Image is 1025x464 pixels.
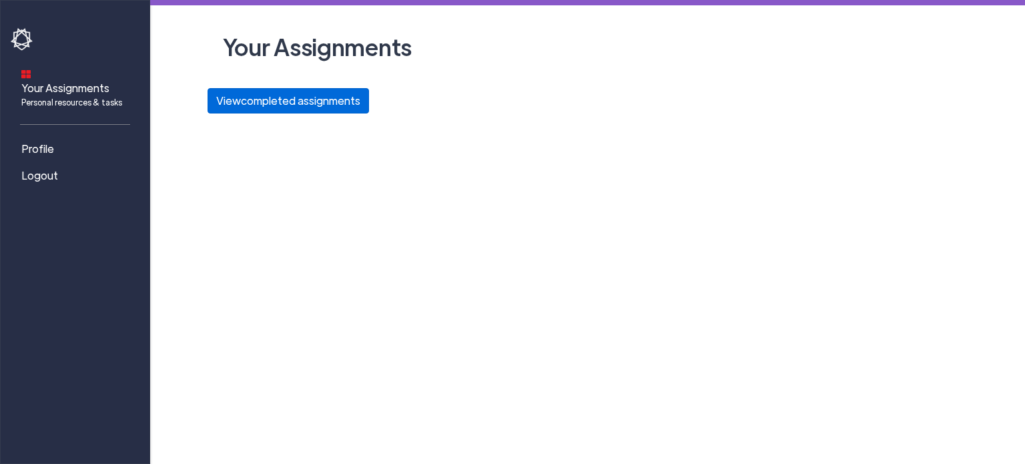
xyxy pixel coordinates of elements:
[218,27,958,67] h2: Your Assignments
[21,69,31,79] img: dashboard-icon.svg
[208,88,369,113] button: Viewcompleted assignments
[21,96,122,108] span: Personal resources & tasks
[11,136,144,162] a: Profile
[21,141,54,157] span: Profile
[958,400,1025,464] iframe: To enrich screen reader interactions, please activate Accessibility in Grammarly extension settings
[21,168,58,184] span: Logout
[11,162,144,189] a: Logout
[11,61,144,113] a: Your AssignmentsPersonal resources & tasks
[21,80,122,108] span: Your Assignments
[958,400,1025,464] div: Chat Widget
[11,28,35,51] img: havoc-shield-logo-white.png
